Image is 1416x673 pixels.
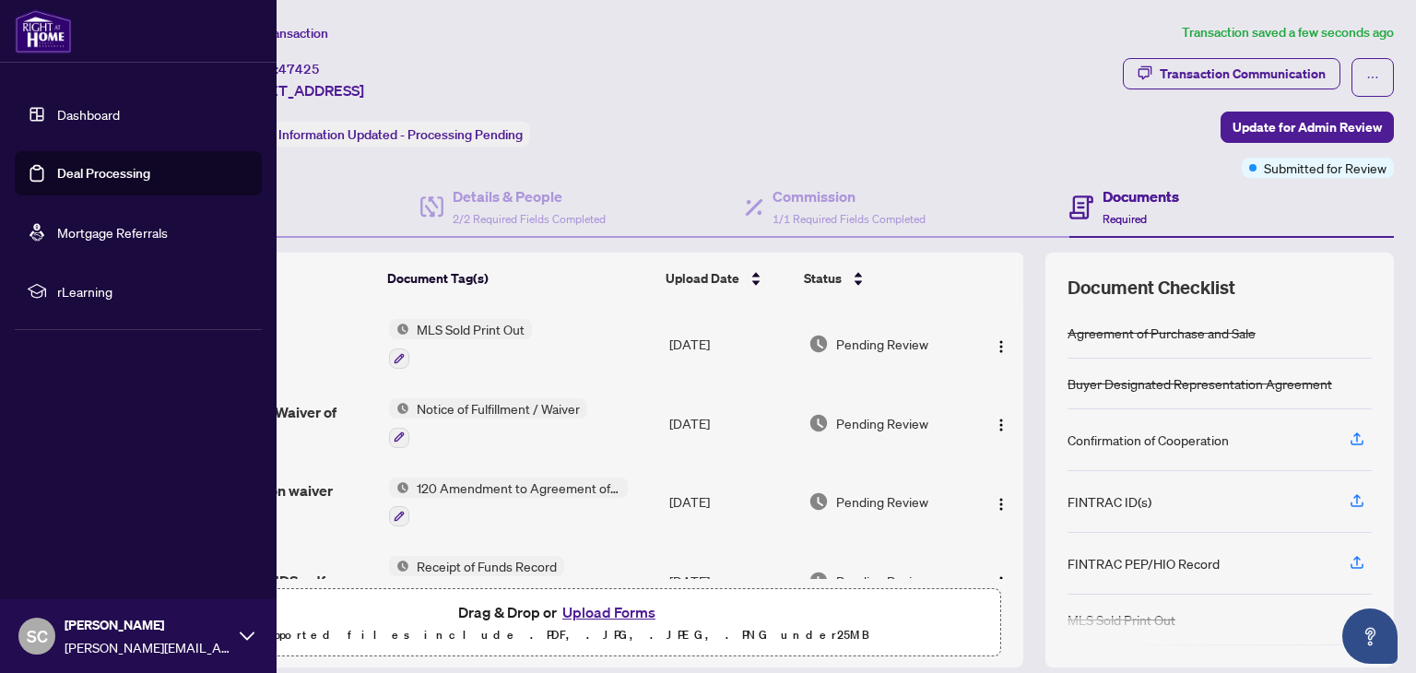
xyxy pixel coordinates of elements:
img: Document Status [808,413,829,433]
h4: Documents [1103,185,1179,207]
img: Logo [994,575,1009,590]
span: Information Updated - Processing Pending [278,126,523,143]
span: Upload Date [666,268,739,289]
article: Transaction saved a few seconds ago [1182,22,1394,43]
img: Status Icon [389,398,409,419]
button: Status IconNotice of Fulfillment / Waiver [389,398,587,448]
div: Confirmation of Cooperation [1068,430,1229,450]
span: 120 Amendment to Agreement of Purchase and Sale [409,478,628,498]
span: MLS Sold Print Out [409,319,532,339]
img: logo [15,9,72,53]
span: Drag & Drop or [458,600,661,624]
div: MLS Sold Print Out [1068,609,1175,630]
button: Status Icon120 Amendment to Agreement of Purchase and Sale [389,478,628,527]
span: Submitted for Review [1264,158,1386,178]
th: Upload Date [658,253,796,304]
button: Logo [986,329,1016,359]
a: Dashboard [57,106,120,123]
h4: Details & People [453,185,606,207]
span: 47425 [278,61,320,77]
span: View Transaction [230,25,328,41]
span: Notice of Fulfillment / Waiver [409,398,587,419]
img: Logo [994,497,1009,512]
span: Update for Admin Review [1233,112,1382,142]
td: [DATE] [662,384,801,463]
span: Pending Review [836,413,928,433]
span: SC [27,623,48,649]
button: Transaction Communication [1123,58,1340,89]
a: Mortgage Referrals [57,224,168,241]
button: Logo [986,487,1016,516]
span: Required [1103,212,1147,226]
button: Update for Admin Review [1221,112,1394,143]
button: Status IconMLS Sold Print Out [389,319,532,369]
img: Status Icon [389,478,409,498]
div: FINTRAC PEP/HIO Record [1068,553,1220,573]
span: [PERSON_NAME] [65,615,230,635]
th: Document Tag(s) [380,253,659,304]
img: Document Status [808,491,829,512]
span: Status [804,268,842,289]
div: Transaction Communication [1160,59,1326,89]
button: Open asap [1342,608,1398,664]
h4: Commission [773,185,926,207]
button: Logo [986,566,1016,596]
img: Document Status [808,571,829,591]
span: Pending Review [836,491,928,512]
button: Status IconReceipt of Funds Record [389,556,564,606]
span: rLearning [57,281,249,301]
td: [DATE] [662,304,801,384]
span: 1/1 Required Fields Completed [773,212,926,226]
td: [DATE] [662,541,801,620]
span: Drag & Drop orUpload FormsSupported files include .PDF, .JPG, .JPEG, .PNG under25MB [119,589,1000,657]
span: Pending Review [836,571,928,591]
div: Agreement of Purchase and Sale [1068,323,1256,343]
img: Status Icon [389,556,409,576]
span: Document Checklist [1068,275,1235,301]
a: Deal Processing [57,165,150,182]
td: [DATE] [662,463,801,542]
div: FINTRAC ID(s) [1068,491,1151,512]
img: Logo [994,418,1009,432]
span: 2/2 Required Fields Completed [453,212,606,226]
img: Document Status [808,334,829,354]
p: Supported files include .PDF, .JPG, .JPEG, .PNG under 25 MB [130,624,989,646]
button: Upload Forms [557,600,661,624]
span: [PERSON_NAME][EMAIL_ADDRESS][PERSON_NAME][DOMAIN_NAME] [65,637,230,657]
div: Status: [229,122,530,147]
span: Pending Review [836,334,928,354]
span: [STREET_ADDRESS] [229,79,364,101]
div: Buyer Designated Representation Agreement [1068,373,1332,394]
img: Status Icon [389,319,409,339]
span: Receipt of Funds Record [409,556,564,576]
button: Logo [986,408,1016,438]
th: Status [796,253,969,304]
img: Logo [994,339,1009,354]
span: ellipsis [1366,71,1379,84]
